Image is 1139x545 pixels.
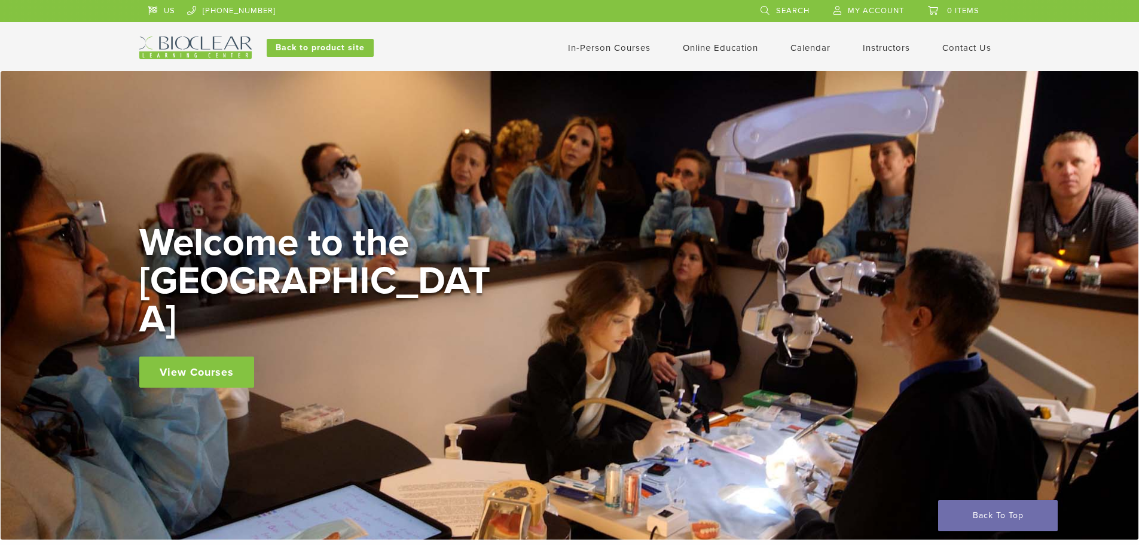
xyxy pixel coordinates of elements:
[776,6,810,16] span: Search
[139,224,498,339] h2: Welcome to the [GEOGRAPHIC_DATA]
[848,6,904,16] span: My Account
[947,6,979,16] span: 0 items
[139,357,254,388] a: View Courses
[683,42,758,53] a: Online Education
[139,36,252,59] img: Bioclear
[942,42,991,53] a: Contact Us
[938,500,1058,531] a: Back To Top
[863,42,910,53] a: Instructors
[267,39,374,57] a: Back to product site
[790,42,830,53] a: Calendar
[568,42,651,53] a: In-Person Courses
